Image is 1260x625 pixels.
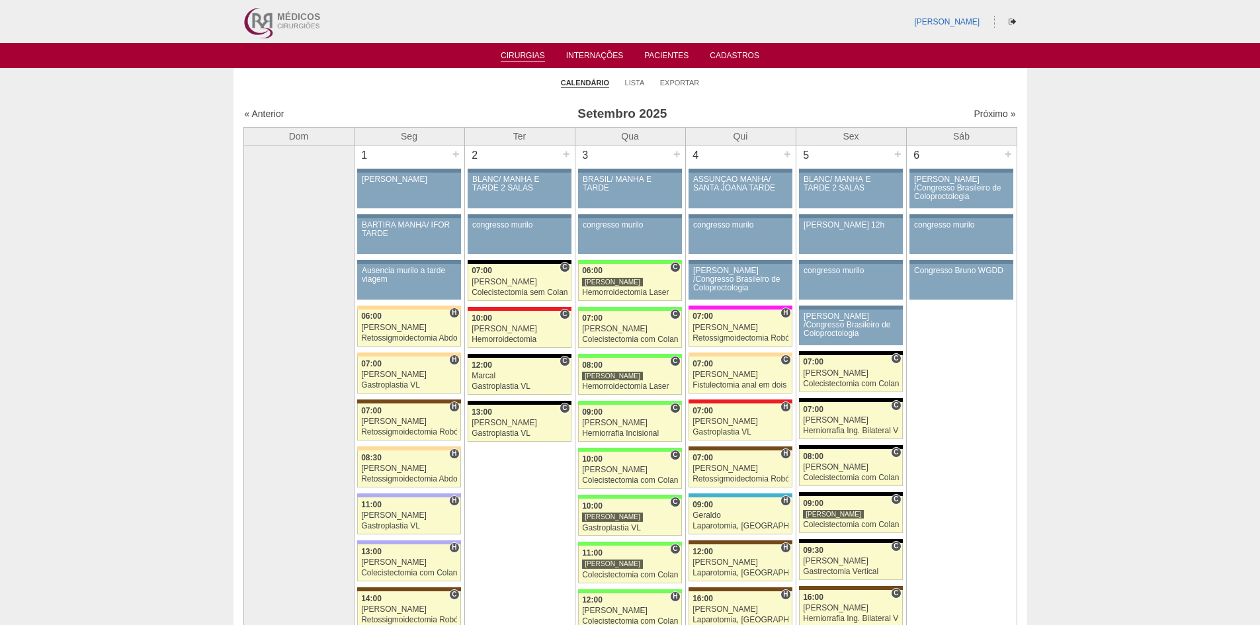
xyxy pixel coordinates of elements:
[583,175,677,192] div: BRASIL/ MANHÃ E TARDE
[578,589,681,593] div: Key: Brasil
[361,616,457,624] div: Retossigmoidectomia Robótica
[357,356,460,394] a: H 07:00 [PERSON_NAME] Gastroplastia VL
[782,146,793,163] div: +
[361,334,457,343] div: Retossigmoidectomia Abdominal VL
[582,501,603,511] span: 10:00
[357,587,460,591] div: Key: Santa Joana
[357,399,460,403] div: Key: Santa Joana
[578,358,681,395] a: C 08:00 [PERSON_NAME] Hemorroidectomia Laser
[799,214,902,218] div: Key: Aviso
[582,266,603,275] span: 06:00
[891,494,901,505] span: Consultório
[803,357,823,366] span: 07:00
[804,312,898,339] div: [PERSON_NAME] /Congresso Brasileiro de Coloproctologia
[578,307,681,311] div: Key: Brasil
[468,354,571,358] div: Key: Blanc
[689,587,792,591] div: Key: Santa Joana
[560,403,569,413] span: Consultório
[693,417,788,426] div: [PERSON_NAME]
[361,370,457,379] div: [PERSON_NAME]
[582,382,678,391] div: Hemorroidectomia Laser
[472,221,567,229] div: congresso murilo
[582,313,603,323] span: 07:00
[449,495,459,506] span: Hospital
[472,278,567,286] div: [PERSON_NAME]
[582,548,603,558] span: 11:00
[804,267,898,275] div: congresso murilo
[582,524,678,532] div: Gastroplastia VL
[472,372,567,380] div: Marcal
[693,558,788,567] div: [PERSON_NAME]
[780,308,790,318] span: Hospital
[1009,18,1016,26] i: Sair
[693,323,788,332] div: [PERSON_NAME]
[501,51,545,62] a: Cirurgias
[693,522,788,530] div: Laparotomia, [GEOGRAPHIC_DATA], Drenagem, Bridas VL
[799,539,902,543] div: Key: Blanc
[560,356,569,366] span: Consultório
[909,218,1013,254] a: congresso murilo
[468,401,571,405] div: Key: Blanc
[689,356,792,394] a: C 07:00 [PERSON_NAME] Fistulectomia anal em dois tempos
[644,51,689,64] a: Pacientes
[686,146,706,165] div: 4
[909,264,1013,300] a: Congresso Bruno WGDD
[472,266,492,275] span: 07:00
[354,127,464,145] th: Seg
[693,267,788,293] div: [PERSON_NAME] /Congresso Brasileiro de Coloproctologia
[803,614,899,623] div: Herniorrafia Ing. Bilateral VL
[361,359,382,368] span: 07:00
[582,419,678,427] div: [PERSON_NAME]
[1003,146,1014,163] div: +
[803,509,864,519] div: [PERSON_NAME]
[891,541,901,552] span: Consultório
[361,323,457,332] div: [PERSON_NAME]
[472,325,567,333] div: [PERSON_NAME]
[799,169,902,173] div: Key: Aviso
[803,369,899,378] div: [PERSON_NAME]
[361,569,457,577] div: Colecistectomia com Colangiografia VL
[693,370,788,379] div: [PERSON_NAME]
[561,78,609,88] a: Calendário
[670,403,680,413] span: Consultório
[693,569,788,577] div: Laparotomia, [GEOGRAPHIC_DATA], Drenagem, Bridas
[465,146,485,165] div: 2
[670,262,680,272] span: Consultório
[472,360,492,370] span: 12:00
[472,288,567,297] div: Colecistectomia sem Colangiografia VL
[357,264,460,300] a: Ausencia murilo a tarde viagem
[578,260,681,264] div: Key: Brasil
[357,403,460,440] a: H 07:00 [PERSON_NAME] Retossigmoidectomia Robótica
[780,401,790,412] span: Hospital
[578,264,681,301] a: C 06:00 [PERSON_NAME] Hemorroidectomia Laser
[582,606,678,615] div: [PERSON_NAME]
[693,381,788,390] div: Fistulectomia anal em dois tempos
[907,146,927,165] div: 6
[914,175,1009,202] div: [PERSON_NAME] /Congresso Brasileiro de Coloproctologia
[468,260,571,264] div: Key: Blanc
[362,175,456,184] div: [PERSON_NAME]
[799,260,902,264] div: Key: Aviso
[689,450,792,487] a: H 07:00 [PERSON_NAME] Retossigmoidectomia Robótica
[689,497,792,534] a: H 09:00 Geraldo Laparotomia, [GEOGRAPHIC_DATA], Drenagem, Bridas VL
[361,475,457,483] div: Retossigmoidectomia Abdominal VL
[685,127,796,145] th: Qui
[449,589,459,600] span: Consultório
[582,288,678,297] div: Hemorroidectomia Laser
[689,399,792,403] div: Key: Assunção
[710,51,759,64] a: Cadastros
[449,308,459,318] span: Hospital
[689,403,792,440] a: H 07:00 [PERSON_NAME] Gastroplastia VL
[909,173,1013,208] a: [PERSON_NAME] /Congresso Brasileiro de Coloproctologia
[357,450,460,487] a: H 08:30 [PERSON_NAME] Retossigmoidectomia Abdominal VL
[803,499,823,508] span: 09:00
[429,104,815,124] h3: Setembro 2025
[689,544,792,581] a: H 12:00 [PERSON_NAME] Laparotomia, [GEOGRAPHIC_DATA], Drenagem, Bridas
[357,214,460,218] div: Key: Aviso
[689,540,792,544] div: Key: Santa Joana
[689,260,792,264] div: Key: Aviso
[693,406,713,415] span: 07:00
[361,558,457,567] div: [PERSON_NAME]
[780,495,790,506] span: Hospital
[582,371,643,381] div: [PERSON_NAME]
